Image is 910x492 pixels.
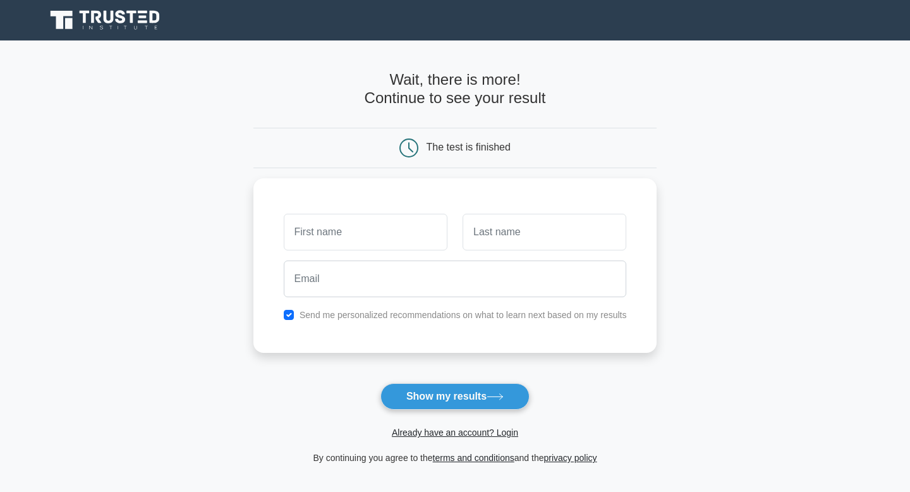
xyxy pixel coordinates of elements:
[284,261,627,297] input: Email
[246,450,665,465] div: By continuing you agree to the and the
[544,453,597,463] a: privacy policy
[380,383,530,410] button: Show my results
[433,453,514,463] a: terms and conditions
[427,142,511,152] div: The test is finished
[284,214,447,250] input: First name
[253,71,657,108] h4: Wait, there is more! Continue to see your result
[392,427,518,438] a: Already have an account? Login
[300,310,627,320] label: Send me personalized recommendations on what to learn next based on my results
[463,214,626,250] input: Last name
